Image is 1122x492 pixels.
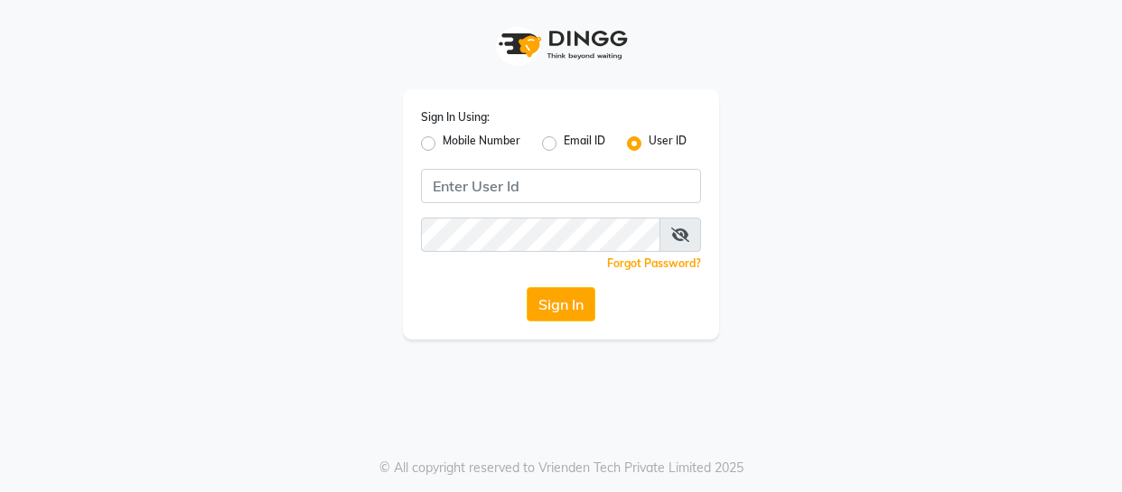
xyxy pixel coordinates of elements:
[421,218,660,252] input: Username
[421,169,701,203] input: Username
[443,133,520,154] label: Mobile Number
[421,109,490,125] label: Sign In Using:
[489,18,633,71] img: logo1.svg
[649,133,687,154] label: User ID
[564,133,605,154] label: Email ID
[607,256,701,270] a: Forgot Password?
[527,287,595,321] button: Sign In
